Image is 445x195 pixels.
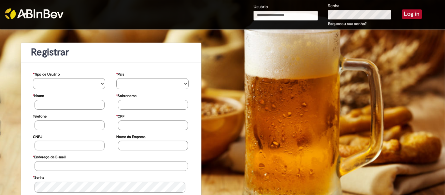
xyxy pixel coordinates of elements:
button: Log in [402,9,422,19]
a: Esqueceu sua senha? [328,21,366,26]
label: País [116,69,124,78]
label: Senha [33,172,44,182]
label: Usuário [253,4,268,10]
label: Sobrenome [116,91,136,100]
h1: Registrar [31,47,192,58]
label: Endereço de E-mail [33,152,65,161]
label: CPF [116,111,124,120]
label: CNPJ [33,132,42,141]
label: Nome [33,91,44,100]
label: Nome da Empresa [116,132,146,141]
label: Senha [328,3,339,9]
img: ABInbev-white.png [5,8,64,19]
label: Telefone [33,111,47,120]
label: Tipo de Usuário [33,69,60,78]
